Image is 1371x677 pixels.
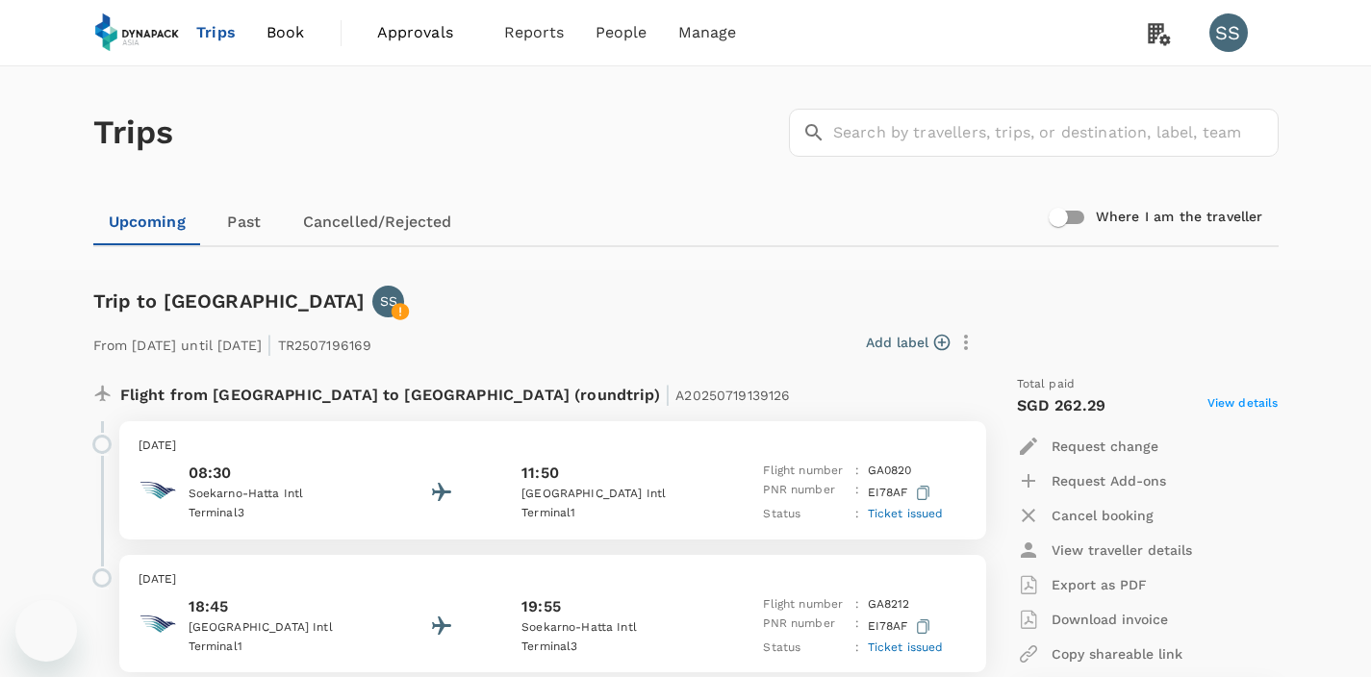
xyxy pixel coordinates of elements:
span: View details [1207,394,1279,417]
a: Cancelled/Rejected [288,199,468,245]
iframe: Button to launch messaging window [15,600,77,662]
h6: Trip to [GEOGRAPHIC_DATA] [93,286,366,316]
p: 19:55 [521,595,561,618]
p: Flight number [763,462,848,481]
a: Upcoming [93,199,201,245]
button: Export as PDF [1017,567,1147,602]
img: Garuda Indonesia [139,605,177,643]
p: Download invoice [1052,610,1168,629]
h1: Trips [93,66,174,199]
button: Request Add-ons [1017,464,1166,498]
p: [DATE] [139,437,967,456]
img: Garuda Indonesia [139,471,177,510]
p: [GEOGRAPHIC_DATA] Intl [521,485,695,504]
p: 11:50 [521,462,559,485]
span: | [665,381,671,408]
span: Trips [196,21,236,44]
p: : [855,595,859,614]
p: 18:45 [189,595,362,618]
img: Dynapack Asia [93,12,182,54]
p: GA 0820 [868,462,912,481]
p: Soekarno-Hatta Intl [521,618,695,638]
button: Copy shareable link [1017,637,1182,671]
p: PNR number [763,614,848,639]
div: SS [1209,13,1248,52]
p: Export as PDF [1052,575,1147,594]
p: : [855,462,859,481]
p: Soekarno-Hatta Intl [189,485,362,504]
p: 08:30 [189,462,362,485]
p: From [DATE] until [DATE] TR2507196169 [93,325,372,360]
p: Flight from [GEOGRAPHIC_DATA] to [GEOGRAPHIC_DATA] (roundtrip) [120,375,791,410]
p: Status [763,639,848,658]
span: Ticket issued [868,640,944,654]
p: GA 8212 [868,595,910,614]
p: [DATE] [139,570,967,589]
button: Request change [1017,429,1158,464]
p: : [855,614,859,639]
p: SGD 262.29 [1017,394,1106,417]
p: Status [763,505,848,524]
span: Manage [678,21,737,44]
p: Terminal 1 [521,504,695,523]
span: Total paid [1017,375,1076,394]
p: View traveller details [1052,540,1192,560]
span: A20250719139126 [675,388,790,403]
p: Cancel booking [1052,506,1154,525]
p: : [855,639,859,658]
p: Request change [1052,437,1158,456]
p: Terminal 3 [521,638,695,657]
h6: Where I am the traveller [1096,207,1263,228]
input: Search by travellers, trips, or destination, label, team [833,109,1279,157]
span: Ticket issued [868,507,944,520]
p: Terminal 1 [189,638,362,657]
span: People [596,21,647,44]
span: Book [267,21,305,44]
p: Flight number [763,595,848,614]
button: Add label [866,333,950,352]
span: Approvals [377,21,473,44]
button: Download invoice [1017,602,1168,637]
a: Past [201,199,288,245]
p: Terminal 3 [189,504,362,523]
p: Copy shareable link [1052,644,1182,664]
button: Cancel booking [1017,498,1154,533]
p: Request Add-ons [1052,471,1166,490]
span: | [267,331,272,358]
button: View traveller details [1017,533,1192,567]
p: EI78AF [868,614,934,639]
p: EI78AF [868,481,934,505]
p: : [855,505,859,524]
span: Reports [504,21,565,44]
p: SS [380,291,397,311]
p: [GEOGRAPHIC_DATA] Intl [189,618,362,638]
p: PNR number [763,481,848,505]
p: : [855,481,859,505]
